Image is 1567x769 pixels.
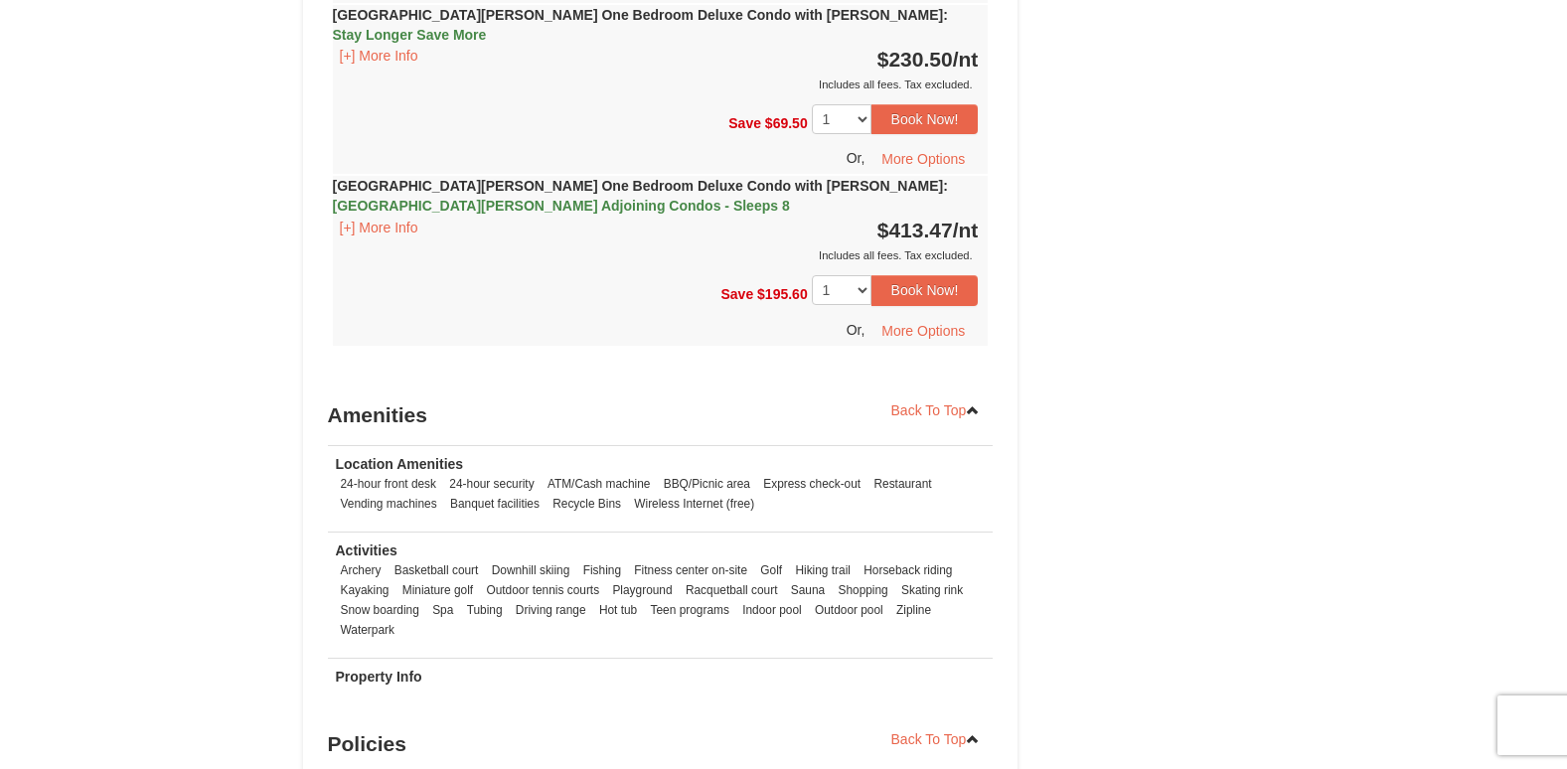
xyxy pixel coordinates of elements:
span: $413.47 [877,219,953,241]
span: Save [728,115,761,131]
a: Back To Top [878,724,994,754]
span: Save [720,286,753,302]
li: Playground [607,580,677,600]
li: Sauna [786,580,830,600]
button: More Options [868,144,978,174]
span: $195.60 [757,286,808,302]
strong: Property Info [336,669,422,685]
span: : [943,7,948,23]
li: BBQ/Picnic area [659,474,755,494]
span: [GEOGRAPHIC_DATA][PERSON_NAME] Adjoining Condos - Sleeps 8 [333,198,790,214]
span: Stay Longer Save More [333,27,487,43]
li: Outdoor tennis courts [481,580,604,600]
li: Teen programs [646,600,734,620]
li: Golf [755,560,787,580]
span: Or, [847,321,865,337]
li: Hiking trail [790,560,856,580]
span: : [943,178,948,194]
span: /nt [953,219,979,241]
li: Banquet facilities [445,494,545,514]
h3: Policies [328,724,994,764]
button: More Options [868,316,978,346]
li: Express check-out [758,474,865,494]
li: Miniature golf [397,580,478,600]
li: Downhill skiing [487,560,575,580]
button: [+] More Info [333,45,425,67]
strong: [GEOGRAPHIC_DATA][PERSON_NAME] One Bedroom Deluxe Condo with [PERSON_NAME] [333,178,948,214]
li: Hot tub [594,600,642,620]
h3: Amenities [328,395,994,435]
li: Archery [336,560,387,580]
li: 24-hour security [444,474,539,494]
div: Includes all fees. Tax excluded. [333,75,979,94]
li: Fishing [578,560,626,580]
button: [+] More Info [333,217,425,238]
li: Recycle Bins [548,494,626,514]
button: Book Now! [871,104,979,134]
li: Shopping [833,580,892,600]
li: 24-hour front desk [336,474,442,494]
li: Restaurant [868,474,936,494]
li: Waterpark [336,620,399,640]
li: Spa [427,600,458,620]
span: /nt [953,48,979,71]
li: Indoor pool [737,600,807,620]
strong: Location Amenities [336,456,464,472]
button: Book Now! [871,275,979,305]
li: Driving range [511,600,591,620]
li: Fitness center on-site [629,560,752,580]
li: Racquetball court [681,580,783,600]
li: Zipline [891,600,936,620]
strong: Activities [336,542,397,558]
li: Outdoor pool [810,600,888,620]
li: Basketball court [390,560,484,580]
a: Back To Top [878,395,994,425]
li: Skating rink [896,580,968,600]
li: Kayaking [336,580,394,600]
li: Tubing [462,600,508,620]
span: $69.50 [765,115,808,131]
li: Wireless Internet (free) [629,494,759,514]
li: ATM/Cash machine [543,474,656,494]
div: Includes all fees. Tax excluded. [333,245,979,265]
li: Vending machines [336,494,442,514]
li: Horseback riding [859,560,957,580]
span: $230.50 [877,48,953,71]
strong: [GEOGRAPHIC_DATA][PERSON_NAME] One Bedroom Deluxe Condo with [PERSON_NAME] [333,7,948,43]
span: Or, [847,150,865,166]
li: Snow boarding [336,600,424,620]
